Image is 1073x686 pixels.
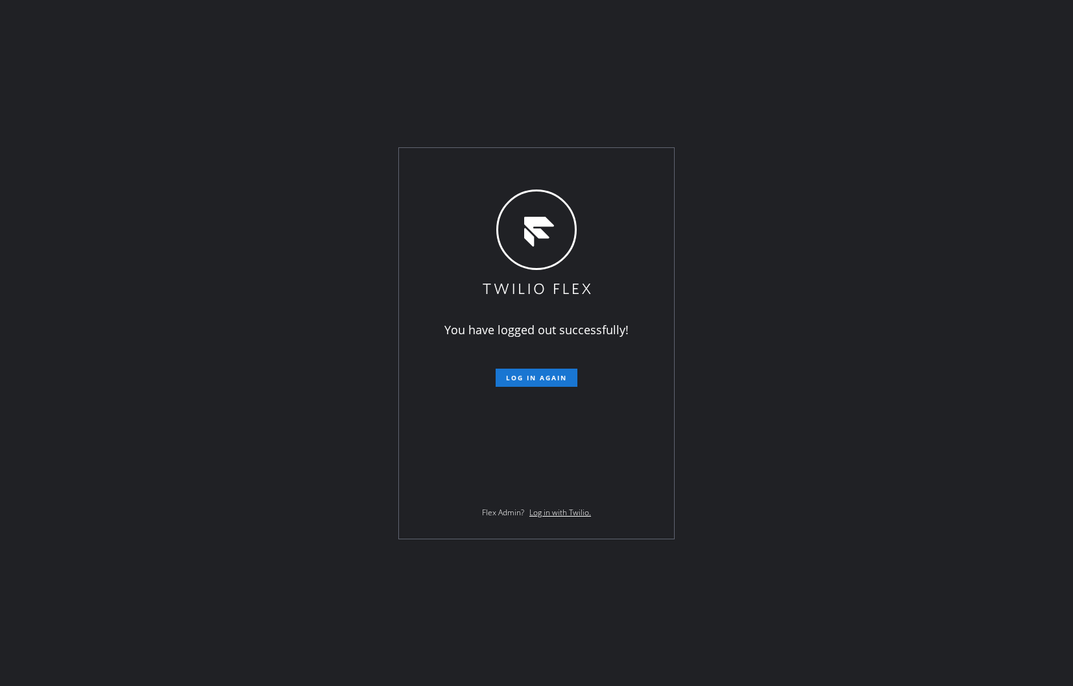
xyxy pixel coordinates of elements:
span: Flex Admin? [482,507,524,518]
span: Log in again [506,373,567,382]
a: Log in with Twilio. [529,507,591,518]
button: Log in again [496,369,577,387]
span: You have logged out successfully! [444,322,629,337]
